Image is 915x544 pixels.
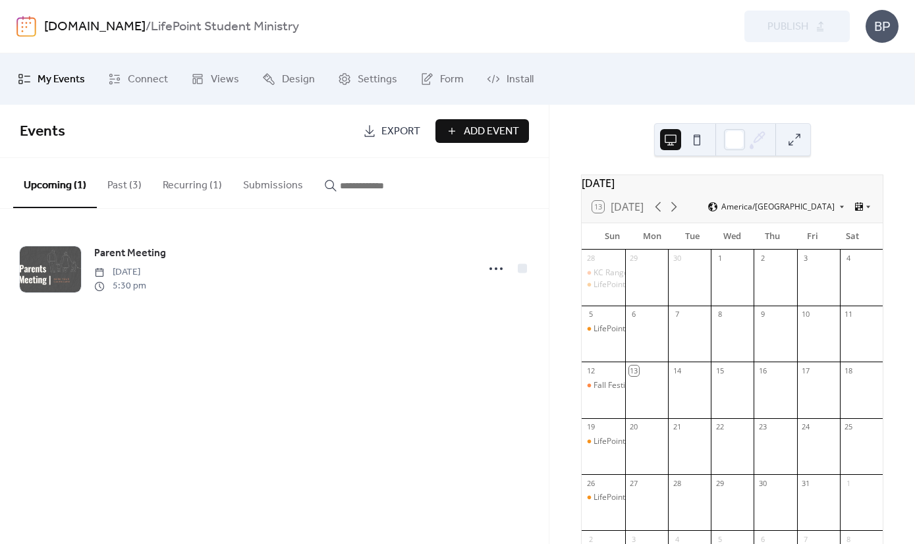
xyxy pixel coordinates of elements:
span: Export [381,124,420,140]
div: 15 [715,366,725,375]
div: 2 [586,534,596,544]
span: Parent Meeting [94,246,166,261]
div: Wed [712,223,752,250]
div: [DATE] [582,175,883,191]
div: Fall Festival [582,380,624,391]
div: 29 [629,254,639,263]
a: Install [477,59,543,99]
div: 6 [629,310,639,319]
div: 6 [758,534,767,544]
div: 26 [586,478,596,488]
a: Form [410,59,474,99]
div: 7 [672,310,682,319]
div: 2 [758,254,767,263]
button: Upcoming (1) [13,158,97,208]
div: LifePoint Student Ministry Gathering [582,436,624,447]
div: LifePoint Student Ministry Gathering [582,279,624,290]
div: 9 [758,310,767,319]
div: Fall Festival [594,380,636,391]
div: 3 [629,534,639,544]
div: 10 [801,310,811,319]
a: Settings [328,59,407,99]
div: BP [866,10,899,43]
div: 21 [672,422,682,432]
span: Connect [128,69,168,90]
div: Fri [792,223,833,250]
div: 3 [801,254,811,263]
b: / [146,14,151,40]
span: America/[GEOGRAPHIC_DATA] [721,203,835,211]
button: Recurring (1) [152,158,233,207]
a: Parent Meeting [94,245,166,262]
div: 13 [629,366,639,375]
div: 30 [672,254,682,263]
a: Design [252,59,325,99]
div: 18 [844,366,854,375]
div: 8 [715,310,725,319]
img: logo [16,16,36,37]
div: KC Range [594,267,628,279]
div: Tue [673,223,713,250]
div: 5 [715,534,725,544]
div: 8 [844,534,854,544]
div: Sun [592,223,632,250]
button: Submissions [233,158,314,207]
div: 4 [844,254,854,263]
div: LifePoint Student Ministry Gathering [594,279,726,290]
div: LifePoint Student Ministry Gathering [594,436,726,447]
span: Design [282,69,315,90]
div: 25 [844,422,854,432]
div: Thu [752,223,792,250]
a: Export [353,119,430,143]
span: Settings [358,69,397,90]
div: 5 [586,310,596,319]
div: LifePoint Student Ministry Gathering [582,323,624,335]
div: 14 [672,366,682,375]
span: [DATE] [94,265,146,279]
span: Events [20,117,65,146]
div: 1 [715,254,725,263]
div: 1 [844,478,854,488]
div: LifePoint Student Ministry Gathering [594,492,726,503]
button: Past (3) [97,158,152,207]
div: 22 [715,422,725,432]
div: 16 [758,366,767,375]
div: 29 [715,478,725,488]
div: 31 [801,478,811,488]
div: 23 [758,422,767,432]
div: 28 [672,478,682,488]
div: 12 [586,366,596,375]
div: 11 [844,310,854,319]
div: Mon [632,223,673,250]
div: 24 [801,422,811,432]
div: LifePoint Student Ministry Gathering [582,492,624,503]
a: My Events [8,59,95,99]
button: Add Event [435,119,529,143]
span: Form [440,69,464,90]
div: 28 [586,254,596,263]
div: 30 [758,478,767,488]
div: KC Range [582,267,624,279]
span: 5:30 pm [94,279,146,293]
a: Connect [98,59,178,99]
div: 19 [586,422,596,432]
a: [DOMAIN_NAME] [44,14,146,40]
div: 20 [629,422,639,432]
div: Sat [832,223,872,250]
span: Views [211,69,239,90]
div: 27 [629,478,639,488]
div: 4 [672,534,682,544]
b: LifePoint Student Ministry [151,14,299,40]
a: Views [181,59,249,99]
span: My Events [38,69,85,90]
div: 7 [801,534,811,544]
span: Add Event [464,124,519,140]
div: LifePoint Student Ministry Gathering [594,323,726,335]
span: Install [507,69,534,90]
div: 17 [801,366,811,375]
